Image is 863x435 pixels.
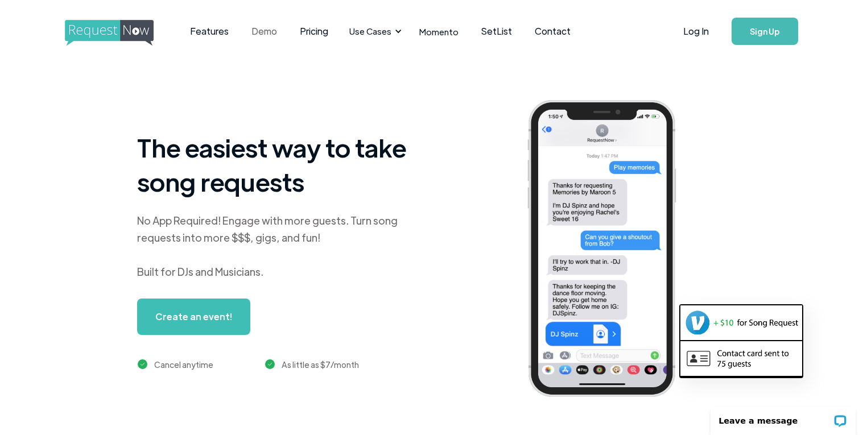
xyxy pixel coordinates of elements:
[672,11,720,51] a: Log In
[137,130,422,198] h1: The easiest way to take song requests
[240,14,288,49] a: Demo
[342,14,405,49] div: Use Cases
[65,20,175,46] img: requestnow logo
[65,20,150,43] a: home
[703,399,863,435] iframe: LiveChat chat widget
[470,14,523,49] a: SetList
[349,25,391,38] div: Use Cases
[523,14,582,49] a: Contact
[179,14,240,49] a: Features
[680,341,802,375] img: contact card example
[137,212,422,280] div: No App Required! Engage with more guests. Turn song requests into more $$$, gigs, and fun! Built ...
[154,358,213,371] div: Cancel anytime
[408,15,470,48] a: Momento
[137,299,250,335] a: Create an event!
[514,92,707,409] img: iphone screenshot
[138,359,147,369] img: green checkmark
[282,358,359,371] div: As little as $7/month
[680,305,802,339] img: venmo screenshot
[288,14,340,49] a: Pricing
[732,18,798,45] a: Sign Up
[265,359,275,369] img: green checkmark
